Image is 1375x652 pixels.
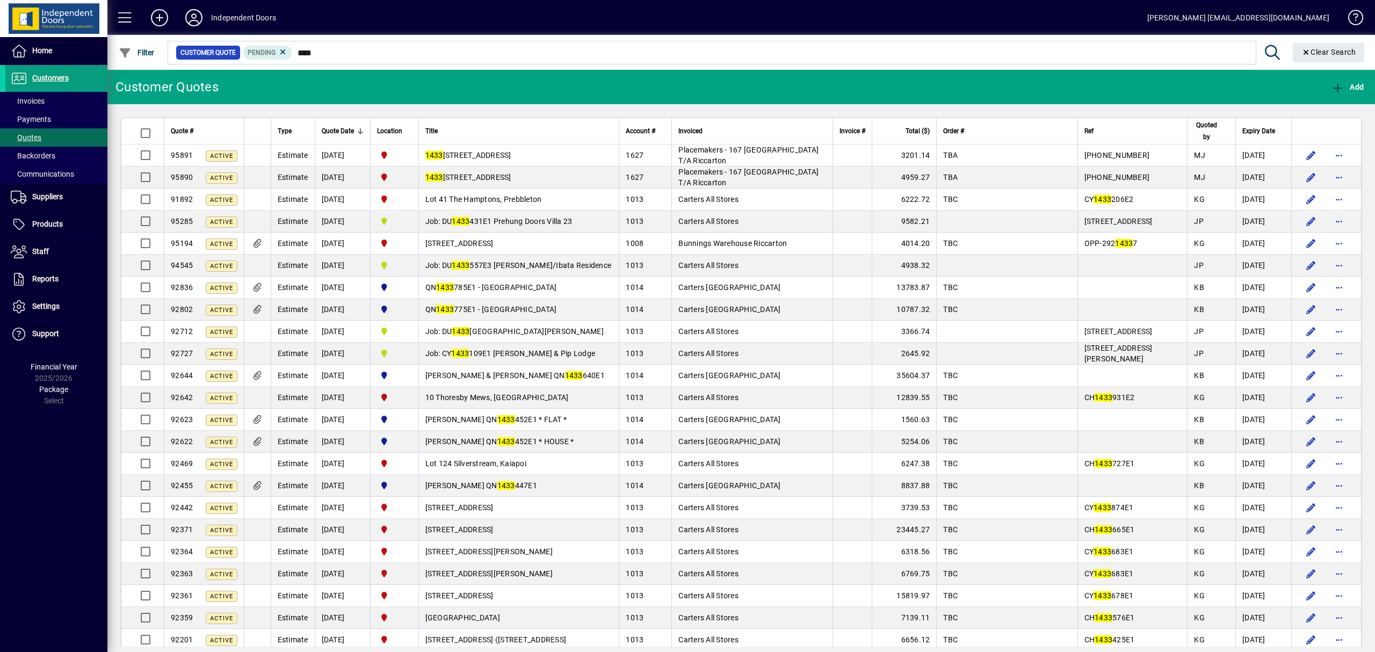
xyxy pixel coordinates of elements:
span: 92802 [171,305,193,314]
button: More options [1330,389,1348,406]
span: Active [210,417,233,424]
button: Add [1329,77,1366,97]
span: 1014 [626,415,643,424]
span: 1013 [626,217,643,226]
span: Carters [GEOGRAPHIC_DATA] [678,371,780,380]
button: Edit [1302,367,1320,384]
span: QN 775E1 - [GEOGRAPHIC_DATA] [425,305,557,314]
div: Title [425,125,613,137]
button: More options [1330,257,1348,274]
td: 4938.32 [872,255,936,277]
span: Order # [943,125,964,137]
span: Estimate [278,327,308,336]
span: Financial Year [31,363,77,371]
span: Christchurch [377,193,412,205]
span: Quote # [171,125,193,137]
span: Estimate [278,239,308,248]
span: Customers [32,74,69,82]
em: 1433 [1094,195,1111,204]
em: 1433 [452,217,469,226]
div: Account # [626,125,665,137]
span: TBC [943,305,958,314]
mat-chip: Pending Status: Pending [243,46,292,60]
span: 92642 [171,393,193,402]
td: 10787.32 [872,299,936,321]
button: Edit [1302,345,1320,362]
span: Timaru [377,215,412,227]
span: Add [1331,83,1364,91]
td: 4959.27 [872,166,936,189]
span: Communications [11,170,74,178]
span: 1014 [626,283,643,292]
button: Edit [1302,169,1320,186]
button: More options [1330,565,1348,582]
span: TBC [943,239,958,248]
td: 3366.74 [872,321,936,343]
span: Estimate [278,283,308,292]
button: More options [1330,609,1348,626]
span: Carters [GEOGRAPHIC_DATA] [678,305,780,314]
a: Home [5,38,107,64]
span: Christchurch [377,237,412,249]
span: Placemakers - 167 [GEOGRAPHIC_DATA] T/A Riccarton [678,168,819,187]
span: 1627 [626,173,643,182]
td: [DATE] [1235,431,1291,453]
td: [DATE] [315,387,370,409]
span: Active [210,219,233,226]
span: Estimate [278,217,308,226]
span: Carters All Stores [678,327,739,336]
span: CH 931E2 [1084,393,1135,402]
td: [DATE] [315,189,370,211]
span: Carters All Stores [678,195,739,204]
span: 95890 [171,173,193,182]
div: Quote Date [322,125,364,137]
span: 92644 [171,371,193,380]
span: Estimate [278,415,308,424]
span: TBA [943,151,958,160]
span: [STREET_ADDRESS][PERSON_NAME] [1084,344,1153,363]
td: 6247.38 [872,453,936,475]
span: Active [210,285,233,292]
button: More options [1330,455,1348,472]
td: 4014.20 [872,233,936,255]
em: 1433 [452,327,469,336]
div: Order # [943,125,1070,137]
em: 1433 [436,283,454,292]
td: [DATE] [1235,365,1291,387]
span: Estimate [278,261,308,270]
span: Estimate [278,393,308,402]
span: 91892 [171,195,193,204]
td: 3201.14 [872,144,936,166]
span: QN 785E1 - [GEOGRAPHIC_DATA] [425,283,557,292]
span: Package [39,385,68,394]
button: Edit [1302,235,1320,252]
span: JP [1194,327,1204,336]
td: [DATE] [1235,166,1291,189]
em: 1433 [497,437,515,446]
span: Estimate [278,195,308,204]
button: More options [1330,543,1348,560]
span: TBC [943,283,958,292]
button: Edit [1302,191,1320,208]
span: Carters [GEOGRAPHIC_DATA] [678,437,780,446]
a: Settings [5,293,107,320]
span: Active [210,197,233,204]
span: CY 206E2 [1084,195,1134,204]
span: 1013 [626,261,643,270]
td: [DATE] [315,431,370,453]
td: [DATE] [315,321,370,343]
td: [DATE] [315,277,370,299]
td: [DATE] [1235,321,1291,343]
td: [DATE] [315,211,370,233]
td: [DATE] [315,144,370,166]
td: 35604.37 [872,365,936,387]
span: [PERSON_NAME] QN 452E1 * FLAT * [425,415,567,424]
a: Backorders [5,147,107,165]
button: Edit [1302,521,1320,538]
td: [DATE] [315,365,370,387]
div: Quoted by [1194,119,1229,143]
button: Clear [1293,43,1365,62]
td: [DATE] [1235,144,1291,166]
span: Estimate [278,151,308,160]
span: Job: CY 109E1 [PERSON_NAME] & Pip Lodge [425,349,596,358]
